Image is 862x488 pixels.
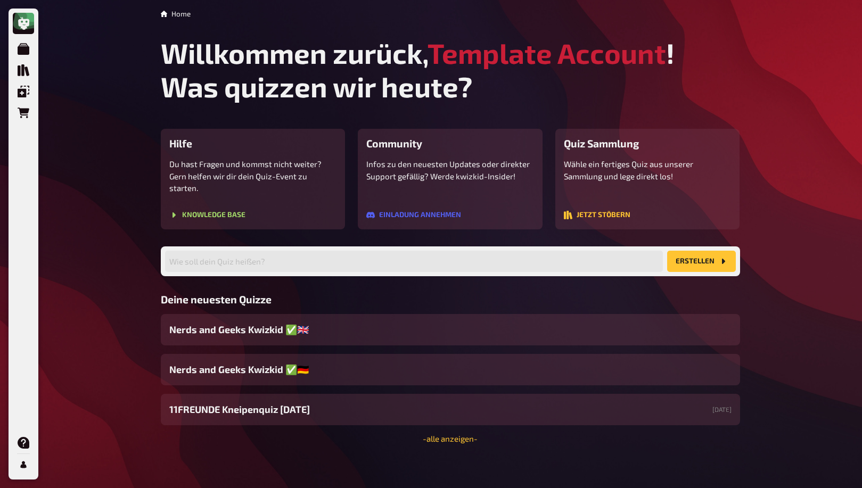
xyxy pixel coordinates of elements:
span: Nerds and Geeks Kwizkid ✅​🇩🇪 [169,362,309,377]
button: Einladung annehmen [366,211,461,219]
span: Template Account [428,36,666,70]
button: Erstellen [667,251,736,272]
p: Du hast Fragen und kommst nicht weiter? Gern helfen wir dir dein Quiz-Event zu starten. [169,158,337,194]
li: Home [171,9,191,19]
a: Nerds and Geeks Kwizkid ✅​🇬🇧 [161,314,740,345]
h1: Willkommen zurück, ! Was quizzen wir heute? [161,36,740,103]
h3: Community [366,137,534,150]
h3: Hilfe [169,137,337,150]
input: Wie soll dein Quiz heißen? [165,251,663,272]
span: 11FREUNDE Kneipenquiz [DATE] [169,402,310,417]
small: [DATE] [712,405,732,414]
a: Nerds and Geeks Kwizkid ✅​🇩🇪 [161,354,740,385]
a: Jetzt stöbern [564,211,630,221]
a: -alle anzeigen- [423,434,478,443]
p: Wähle ein fertiges Quiz aus unserer Sammlung und lege direkt los! [564,158,732,182]
a: Einladung annehmen [366,211,461,221]
h3: Quiz Sammlung [564,137,732,150]
p: Infos zu den neuesten Updates oder direkter Support gefällig? Werde kwizkid-Insider! [366,158,534,182]
button: Jetzt stöbern [564,211,630,219]
a: Knowledge Base [169,211,245,221]
span: Nerds and Geeks Kwizkid ✅​🇬🇧 [169,322,309,337]
a: 11FREUNDE Kneipenquiz [DATE][DATE] [161,394,740,425]
button: Knowledge Base [169,211,245,219]
h3: Deine neuesten Quizze [161,293,740,305]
